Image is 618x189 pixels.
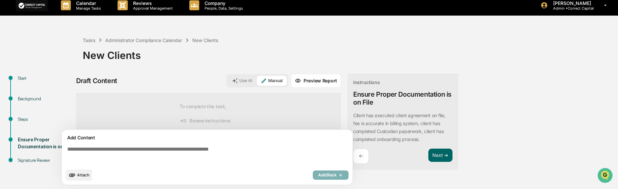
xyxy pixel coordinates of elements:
[83,37,95,43] div: Tasks
[228,76,256,86] button: Use AI
[76,77,117,85] div: Draft Content
[18,157,72,164] div: Signature Review
[7,26,120,37] p: How can we help?
[83,44,615,61] div: New Clients
[199,6,246,11] p: People, Data, Settings
[257,76,287,86] button: Manual
[7,86,44,91] div: Past conversations
[353,113,445,142] p: Client has executed client agreement on file, fee is accurate in billing system, client has compl...
[597,167,615,185] iframe: Open customer support
[21,120,54,126] span: [PERSON_NAME]
[179,104,238,155] div: To complete this task,
[353,90,452,106] div: Ensure Proper Documentation is on File
[105,37,182,43] div: Administrator Compliance Calendar
[55,120,57,126] span: •
[128,6,176,11] p: Approval Management
[77,172,89,177] span: Attach
[291,74,341,88] button: Preview Report
[18,136,72,150] div: Ensure Proper Documentation is on File
[359,153,363,159] p: ←
[199,0,246,6] p: Company
[66,140,80,145] span: Pylon
[353,79,380,85] div: Instructions
[71,6,104,11] p: Manage Tasks
[7,114,17,125] img: Pintip Perdun
[71,0,104,6] p: Calendar
[128,0,176,6] p: Reviews
[7,7,20,20] img: Greenboard
[18,116,72,123] div: Steps
[59,103,72,108] span: [DATE]
[113,65,120,73] button: Start new chat
[21,103,54,108] span: [PERSON_NAME]
[192,37,218,43] div: New Clients
[7,96,17,107] img: Jack Rasmussen
[59,120,72,126] span: [DATE]
[103,85,120,93] button: See all
[18,95,72,102] div: Background
[13,103,19,108] img: 1746055101610-c473b297-6a78-478c-a979-82029cc54cd1
[548,0,594,6] p: [PERSON_NAME]
[30,63,109,70] div: Start new chat
[66,169,92,181] button: upload document
[55,103,57,108] span: •
[66,134,349,142] div: Add Content
[7,63,19,75] img: 1746055101610-c473b297-6a78-478c-a979-82029cc54cd1
[14,63,26,75] img: 8933085812038_c878075ebb4cc5468115_72.jpg
[30,70,91,75] div: We're available if you need us!
[18,75,72,82] div: Start
[47,140,80,145] a: Powered byPylon
[179,117,230,124] span: Review instructions
[548,6,594,11] p: Admin • Correct Capital
[428,149,452,162] button: Next ➔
